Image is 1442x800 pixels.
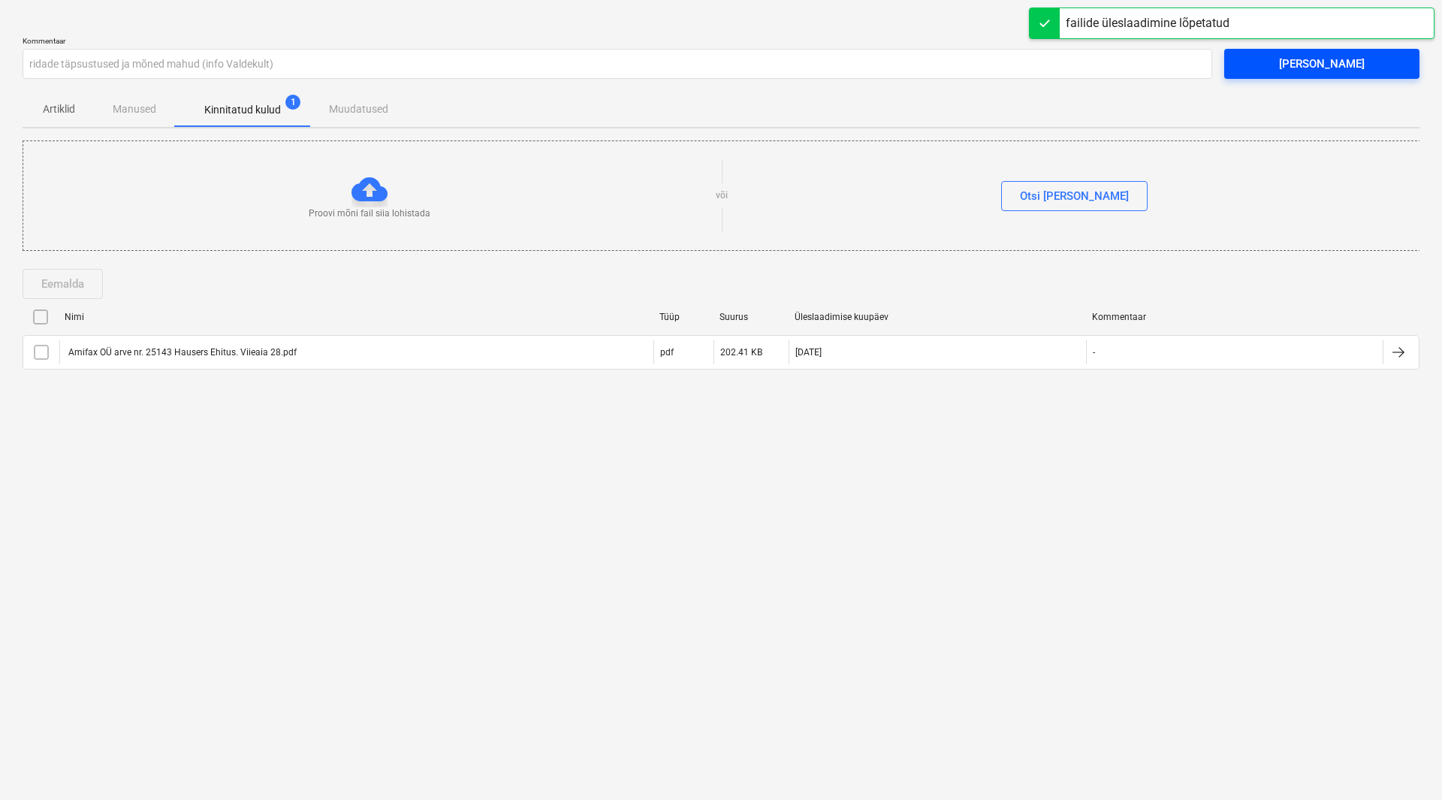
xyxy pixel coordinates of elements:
[309,207,430,220] p: Proovi mõni fail siia lohistada
[285,95,300,110] span: 1
[795,347,822,358] div: [DATE]
[65,312,647,322] div: Nimi
[1093,347,1095,358] div: -
[659,312,707,322] div: Tüüp
[204,102,281,118] p: Kinnitatud kulud
[66,347,297,358] div: Amifax OÜ arve nr. 25143 Hausers Ehitus. Viieaia 28.pdf
[716,189,728,202] p: või
[720,347,762,358] div: 202.41 KB
[1279,54,1365,74] div: [PERSON_NAME]
[23,140,1421,251] div: Proovi mõni fail siia lohistadavõiOtsi [PERSON_NAME]
[41,101,77,117] p: Artiklid
[1066,14,1229,32] div: failide üleslaadimine lõpetatud
[660,347,674,358] div: pdf
[1092,312,1377,322] div: Kommentaar
[1001,181,1148,211] button: Otsi [PERSON_NAME]
[1020,186,1129,206] div: Otsi [PERSON_NAME]
[719,312,783,322] div: Suurus
[23,36,1212,49] p: Kommentaar
[1224,49,1419,79] button: [PERSON_NAME]
[795,312,1080,322] div: Üleslaadimise kuupäev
